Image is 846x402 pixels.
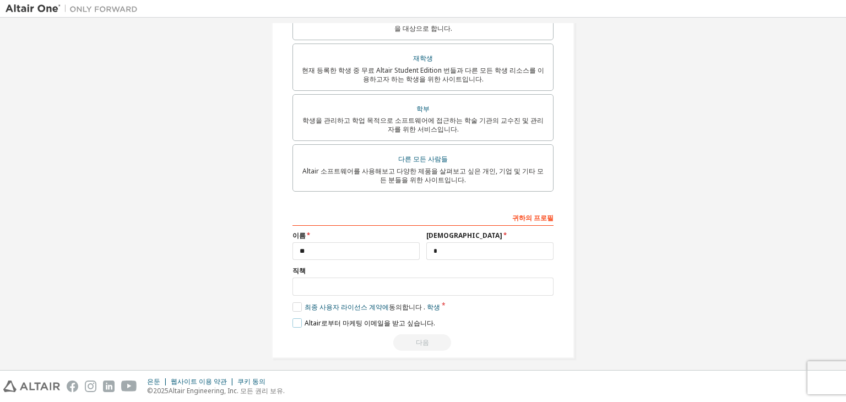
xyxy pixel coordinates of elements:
img: youtube.svg [121,381,137,392]
font: 현재 등록한 학생 중 무료 Altair Student Edition 번들과 다른 모든 학생 리소스를 이용하고자 하는 학생을 위한 사이트입니다. [302,66,544,84]
font: [DEMOGRAPHIC_DATA] [426,231,502,240]
font: 학생을 관리하고 학업 목적으로 소프트웨어에 접근하는 학술 기관의 교수진 및 관리자를 위한 서비스입니다. [302,116,544,134]
font: © [147,386,153,395]
font: 쿠키 동의 [237,377,265,386]
font: 최종 사용자 라이선스 계약에 [305,302,389,312]
img: 알타이르 원 [6,3,143,14]
font: 학부 [416,104,430,113]
font: 직책 [292,266,306,275]
font: Altair 소프트웨어를 사용해보고 다양한 제품을 살펴보고 싶은 개인, 기업 및 기타 모든 분들을 위한 사이트입니다. [302,166,544,184]
div: You need to provide your academic email [292,334,554,351]
font: 귀하의 프로필 [512,213,554,222]
img: instagram.svg [85,381,96,392]
font: 은둔 [147,377,160,386]
font: 웹사이트 이용 약관 [171,377,227,386]
font: 동의합니다 . [389,302,425,312]
font: Altair로부터 마케팅 이메일을 받고 싶습니다. [305,318,435,328]
img: altair_logo.svg [3,381,60,392]
font: 재학생 [413,53,433,63]
font: 다른 모든 사람들 [398,154,448,164]
font: 2025 [153,386,169,395]
img: facebook.svg [67,381,78,392]
font: 학생 [427,302,440,312]
font: 이름 [292,231,306,240]
font: Altair Engineering, Inc. 모든 권리 보유. [169,386,285,395]
img: linkedin.svg [103,381,115,392]
font: 소프트웨어 다운로드, HPC 리소스, 커뮤니티, 교육 및 지원에 액세스하려는 기존 고객을 대상으로 합니다. [300,15,546,33]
